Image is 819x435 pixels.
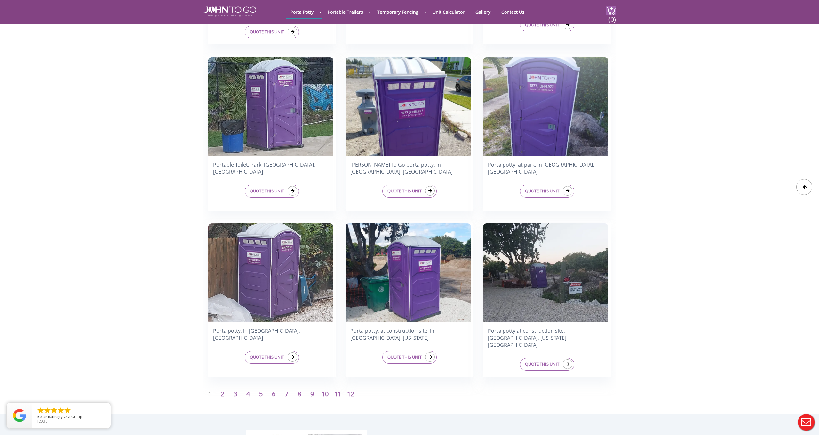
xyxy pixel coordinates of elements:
[347,390,354,398] a: 12
[323,6,368,18] a: Portable Trailers
[203,390,216,399] p: 1
[334,390,341,398] a: 11
[520,358,574,371] a: QUOTE THIS UNIT
[57,407,65,414] li: 
[272,390,275,398] a: 6
[208,326,336,343] h4: Porta potty, in [GEOGRAPHIC_DATA], [GEOGRAPHIC_DATA]
[483,159,611,177] h4: Porta potty, at park, in [GEOGRAPHIC_DATA], [GEOGRAPHIC_DATA]
[608,10,616,24] span: (0)
[483,326,611,350] h4: Porta potty at construction site, [GEOGRAPHIC_DATA], [US_STATE][GEOGRAPHIC_DATA]
[322,390,329,398] a: 10
[37,414,39,419] span: 5
[50,407,58,414] li: 
[234,390,237,398] a: 3
[246,390,250,398] a: 4
[310,390,314,398] a: 9
[221,390,224,398] a: 2
[37,407,44,414] li: 
[520,19,574,31] a: QUOTE THIS UNIT
[245,185,299,198] a: QUOTE THIS UNIT
[428,6,469,18] a: Unit Calculator
[382,351,437,364] a: QUOTE THIS UNIT
[44,407,51,414] li: 
[471,6,495,18] a: Gallery
[245,351,299,364] a: QUOTE THIS UNIT
[606,6,616,15] img: cart a
[13,409,26,422] img: Review Rating
[286,6,318,18] a: Porta Potty
[259,390,263,398] a: 5
[520,185,574,198] a: QUOTE THIS UNIT
[245,26,299,38] a: QUOTE THIS UNIT
[63,414,82,419] span: NSM Group
[372,6,423,18] a: Temporary Fencing
[346,159,473,177] h4: [PERSON_NAME] To Go porta potty, in [GEOGRAPHIC_DATA], [GEOGRAPHIC_DATA]
[37,419,49,423] span: [DATE]
[346,326,473,343] h4: Porta potty, at construction site, in [GEOGRAPHIC_DATA], [US_STATE]
[793,409,819,435] button: Live Chat
[40,414,59,419] span: Star Rating
[497,6,529,18] a: Contact Us
[203,6,256,17] img: JOHN to go
[382,185,437,198] a: QUOTE THIS UNIT
[37,415,106,419] span: by
[64,407,71,414] li: 
[298,390,301,398] a: 8
[208,159,336,177] h4: Portable Toilet, Park, [GEOGRAPHIC_DATA], [GEOGRAPHIC_DATA]
[285,390,288,398] a: 7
